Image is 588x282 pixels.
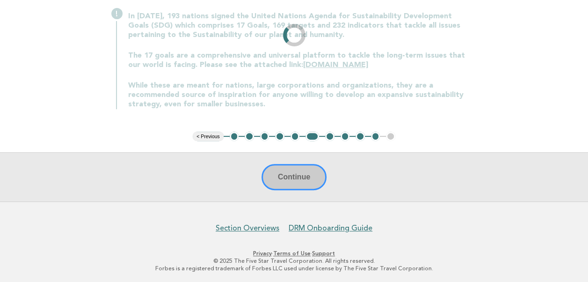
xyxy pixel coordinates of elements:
[289,223,372,233] a: DRM Onboarding Guide
[273,250,311,257] a: Terms of Use
[13,250,575,257] p: · ·
[128,51,472,70] p: The 17 goals are a comprehensive and universal platform to tackle the long-term issues that our w...
[253,250,272,257] a: Privacy
[216,223,279,233] a: Section Overviews
[128,81,472,109] p: While these are meant for nations, large corporations and organizations, they are a recommended s...
[128,12,472,40] p: In [DATE], 193 nations signed the United Nations Agenda for Sustainability Development Goals (SDG...
[13,265,575,272] p: Forbes is a registered trademark of Forbes LLC used under license by The Five Star Travel Corpora...
[13,257,575,265] p: © 2025 The Five Star Travel Corporation. All rights reserved.
[312,250,335,257] a: Support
